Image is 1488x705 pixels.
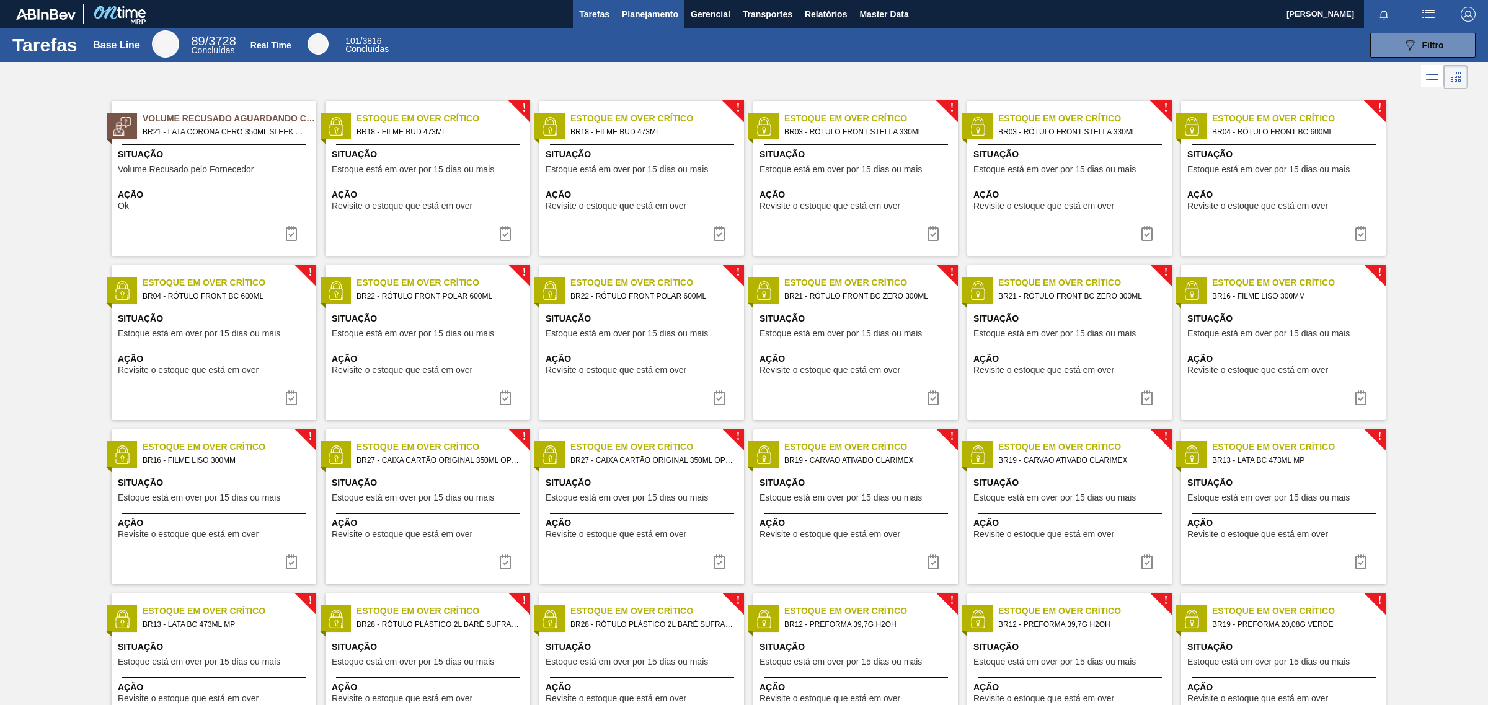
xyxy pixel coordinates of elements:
img: TNhmsLtSVTkK8tSr43FrP2fwEKptu5GPRR3wAAAABJRU5ErkJggg== [16,9,76,20]
div: Completar tarefa: 30204107 [704,550,734,574]
div: Completar tarefa: 30206025 [277,221,306,246]
span: Estoque está em over por 15 dias ou mais [973,165,1136,174]
span: BR13 - LATA BC 473ML MP [143,618,306,631]
span: Estoque está em over por 15 dias ou mais [546,165,708,174]
img: status [541,610,559,628]
span: Estoque está em over por 15 dias ou mais [1187,165,1350,174]
span: Ação [546,352,741,366]
span: Estoque em Over Crítico [570,605,744,618]
span: BR19 - CARVAO ATIVADO CLARIMEX [784,453,948,467]
span: ! [950,103,954,113]
span: Estoque em Over Crítico [570,440,744,453]
span: Master Data [859,7,908,22]
span: Revisite o estoque que está em over [973,366,1114,375]
span: Revisite o estoque que está em over [1187,201,1328,211]
span: Relatórios [805,7,847,22]
span: Situação [546,148,741,161]
span: / 3728 [192,34,236,48]
span: Estoque em Over Crítico [998,112,1172,125]
img: userActions [1421,7,1436,22]
span: Estoque em Over Crítico [143,605,316,618]
div: Completar tarefa: 30204102 [1132,221,1162,246]
span: Ação [118,352,313,366]
span: Ação [973,517,1169,530]
span: Situação [546,312,741,325]
div: Completar tarefa: 30204104 [704,385,734,410]
span: ! [736,268,740,277]
span: Estoque está em over por 15 dias ou mais [332,657,494,667]
span: BR28 - RÓTULO PLÁSTICO 2L BARÉ SUFRAMA AH [356,618,520,631]
div: Real Time [308,33,329,55]
span: Revisite o estoque que está em over [332,201,472,211]
img: icon-task complete [498,226,513,241]
span: BR19 - CARVAO ATIVADO CLARIMEX [998,453,1162,467]
span: Estoque está em over por 15 dias ou mais [546,329,708,338]
img: icon-task complete [926,226,941,241]
span: Estoque em Over Crítico [356,440,530,453]
span: Estoque está em over por 15 dias ou mais [973,657,1136,667]
span: Estoque em Over Crítico [1212,440,1386,453]
span: Estoque está em over por 15 dias ou mais [1187,657,1350,667]
span: Revisite o estoque que está em over [332,694,472,703]
span: Ok [118,201,129,211]
span: Revisite o estoque que está em over [332,366,472,375]
span: ! [1378,432,1381,441]
span: Ação [332,188,527,201]
span: Ação [546,681,741,694]
img: status [755,445,773,464]
span: Estoque está em over por 15 dias ou mais [973,493,1136,502]
div: Completar tarefa: 30204108 [1132,550,1162,574]
span: Estoque em Over Crítico [356,605,530,618]
span: BR21 - RÓTULO FRONT BC ZERO 300ML [998,289,1162,303]
span: Estoque em Over Crítico [998,440,1172,453]
span: 101 [345,36,360,46]
div: Completar tarefa: 30204103 [277,385,306,410]
span: BR04 - RÓTULO FRONT BC 600ML [143,289,306,303]
span: Situação [973,148,1169,161]
span: Volume Recusado pelo Fornecedor [118,165,254,174]
span: Estoque em Over Crítico [784,112,958,125]
span: Ação [759,681,955,694]
div: Real Time [250,40,291,50]
img: status [1182,117,1201,136]
span: Situação [546,476,741,489]
div: Completar tarefa: 30204105 [1132,385,1162,410]
span: ! [1164,268,1167,277]
span: Estoque em Over Crítico [784,440,958,453]
img: icon-task complete [712,554,727,569]
button: Notificações [1364,6,1404,23]
span: Revisite o estoque que está em over [759,201,900,211]
span: Situação [1187,312,1383,325]
button: icon-task complete [1346,221,1376,246]
span: ! [308,596,312,605]
span: Revisite o estoque que está em over [118,694,259,703]
span: ! [950,596,954,605]
span: Estoque em Over Crítico [998,605,1172,618]
img: icon-task complete [1140,390,1154,405]
span: Estoque está em over por 15 dias ou mais [118,657,280,667]
span: BR13 - LATA BC 473ML MP [1212,453,1376,467]
span: Estoque em Over Crítico [570,276,744,289]
span: Revisite o estoque que está em over [546,694,686,703]
img: icon-task complete [284,554,299,569]
span: Ação [1187,352,1383,366]
span: ! [950,432,954,441]
img: icon-task complete [1140,554,1154,569]
img: status [755,610,773,628]
span: BR03 - RÓTULO FRONT STELLA 330ML [998,125,1162,139]
span: Estoque está em over por 15 dias ou mais [546,657,708,667]
span: Estoque está em over por 15 dias ou mais [118,329,280,338]
img: icon-task complete [926,554,941,569]
span: Estoque em Over Crítico [143,276,316,289]
span: Estoque em Over Crítico [143,440,316,453]
div: Completar tarefa: 30204104 [490,385,520,410]
span: Estoque está em over por 15 dias ou mais [118,493,280,502]
img: status [541,445,559,464]
img: status [968,117,987,136]
span: Filtro [1422,40,1444,50]
button: icon-task complete [490,550,520,574]
img: icon-task complete [1353,226,1368,241]
button: icon-task complete [704,221,734,246]
span: Transportes [743,7,792,22]
span: Situação [118,641,313,654]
